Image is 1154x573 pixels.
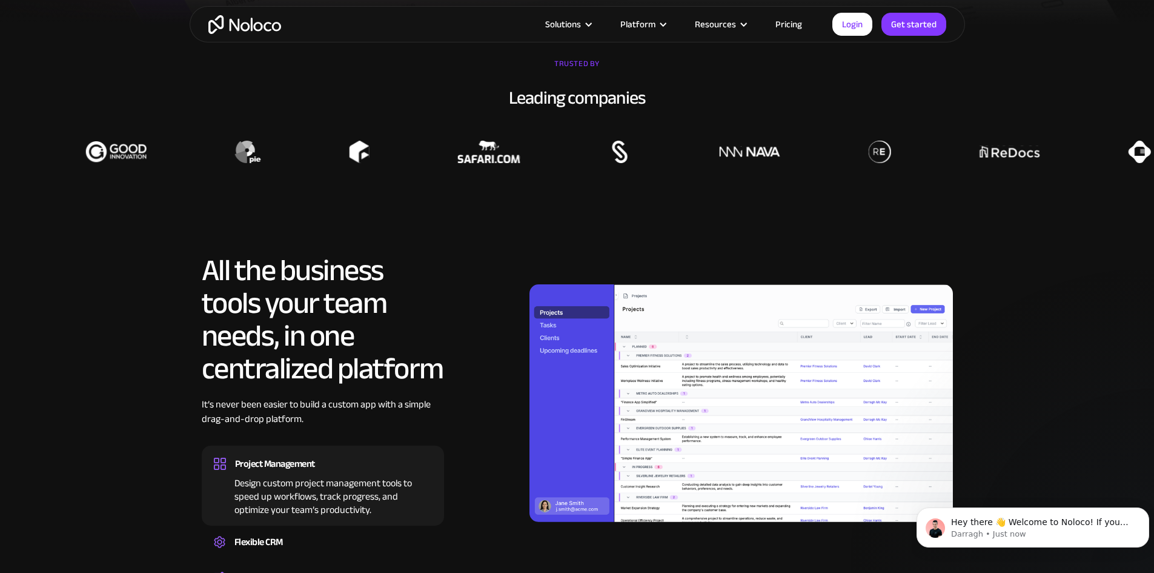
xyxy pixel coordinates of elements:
a: Get started [881,13,946,36]
a: Login [832,13,872,36]
div: Platform [605,16,680,32]
div: Resources [695,16,736,32]
div: Create a custom CRM that you can adapt to your business’s needs, centralize your workflows, and m... [214,551,432,555]
div: It’s never been easier to build a custom app with a simple drag-and-drop platform. [202,397,444,444]
div: Design custom project management tools to speed up workflows, track progress, and optimize your t... [214,473,432,517]
div: Resources [680,16,760,32]
div: Platform [620,16,655,32]
div: Project Management [235,455,315,473]
h2: All the business tools your team needs, in one centralized platform [202,254,444,385]
iframe: Intercom notifications message [912,482,1154,567]
a: home [208,15,281,34]
div: Solutions [545,16,581,32]
div: Flexible CRM [234,533,283,551]
div: Solutions [530,16,605,32]
a: Pricing [760,16,817,32]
